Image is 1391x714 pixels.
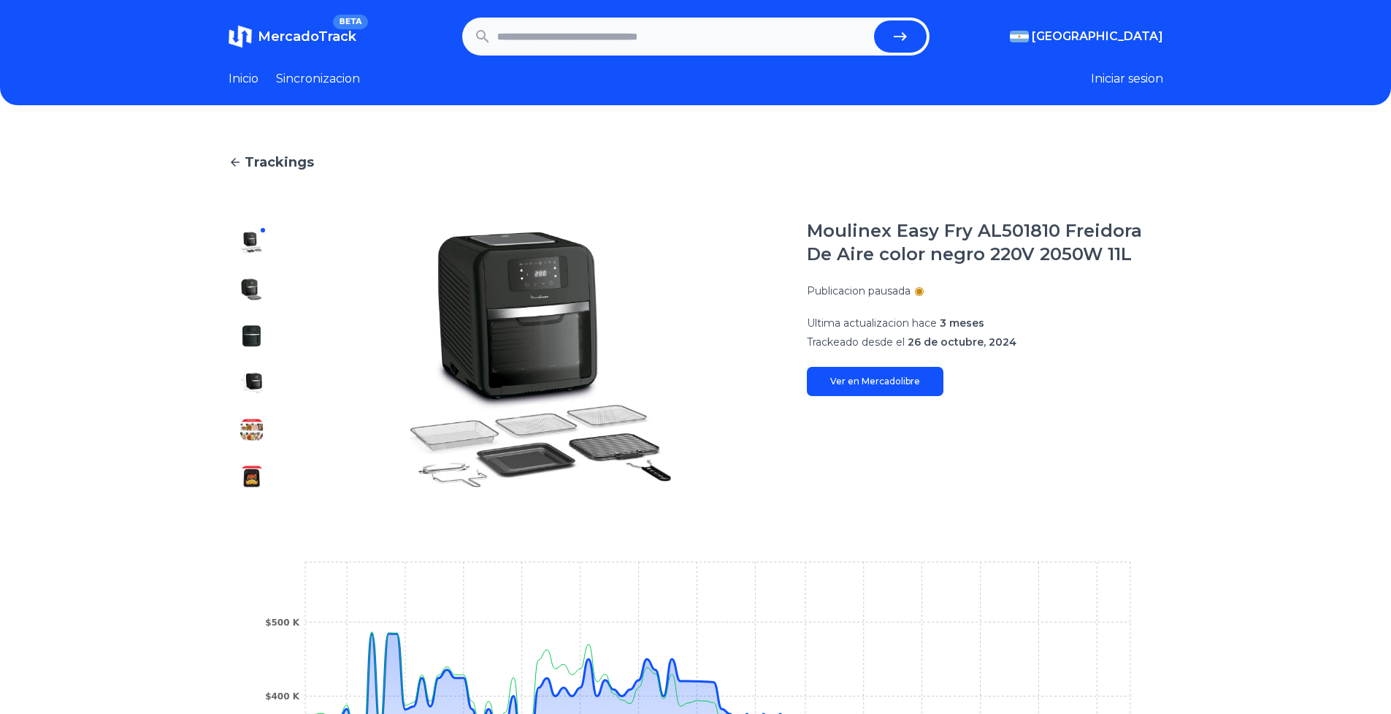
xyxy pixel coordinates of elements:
span: [GEOGRAPHIC_DATA] [1032,28,1163,45]
span: Trackeado desde el [807,335,905,349]
p: Publicacion pausada [807,284,911,298]
img: Moulinex Easy Fry AL501810 Freidora De Aire color negro 220V 2050W 11L [240,465,264,488]
a: Ver en Mercadolibre [807,367,943,396]
a: Trackings [229,152,1163,172]
img: Moulinex Easy Fry AL501810 Freidora De Aire color negro 220V 2050W 11L [240,418,264,441]
img: Moulinex Easy Fry AL501810 Freidora De Aire color negro 220V 2050W 11L [240,371,264,395]
span: BETA [333,15,367,29]
img: Moulinex Easy Fry AL501810 Freidora De Aire color negro 220V 2050W 11L [304,219,778,500]
a: Sincronizacion [276,70,360,88]
tspan: $400 K [265,691,300,702]
button: [GEOGRAPHIC_DATA] [1010,28,1163,45]
h1: Moulinex Easy Fry AL501810 Freidora De Aire color negro 220V 2050W 11L [807,219,1163,266]
img: Moulinex Easy Fry AL501810 Freidora De Aire color negro 220V 2050W 11L [240,324,264,348]
tspan: $500 K [265,618,300,628]
span: MercadoTrack [258,29,356,45]
span: Ultima actualizacion hace [807,316,937,330]
img: Moulinex Easy Fry AL501810 Freidora De Aire color negro 220V 2050W 11L [240,278,264,301]
span: Trackings [245,152,314,172]
img: MercadoTrack [229,25,252,48]
img: Moulinex Easy Fry AL501810 Freidora De Aire color negro 220V 2050W 11L [240,231,264,254]
button: Iniciar sesion [1091,70,1163,88]
img: Argentina [1010,31,1029,42]
span: 26 de octubre, 2024 [908,335,1016,349]
a: Inicio [229,70,258,88]
span: 3 meses [940,316,984,330]
a: MercadoTrackBETA [229,25,356,48]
